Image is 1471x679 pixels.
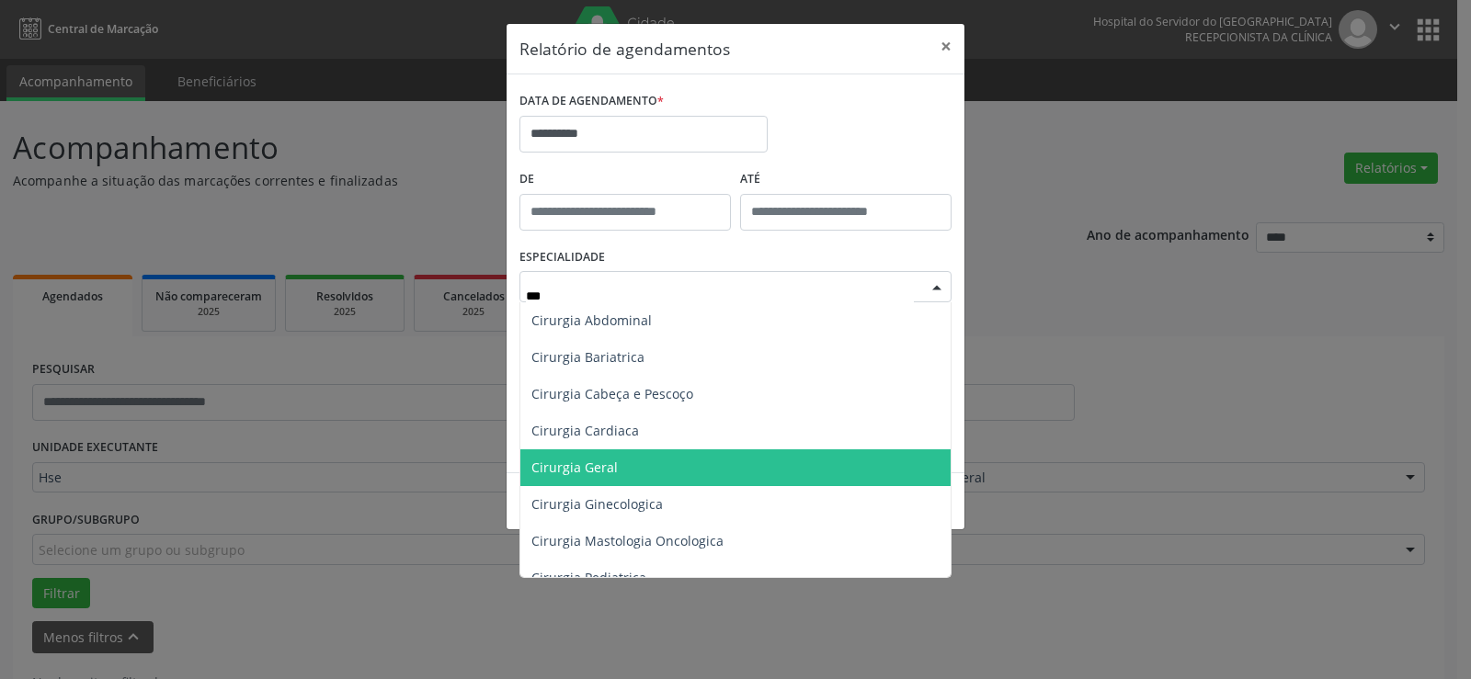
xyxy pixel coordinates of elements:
button: Close [928,24,964,69]
label: DATA DE AGENDAMENTO [519,87,664,116]
label: ATÉ [740,165,952,194]
span: Cirurgia Bariatrica [531,348,644,366]
span: Cirurgia Mastologia Oncologica [531,532,724,549]
h5: Relatório de agendamentos [519,37,730,61]
label: De [519,165,731,194]
span: Cirurgia Cardiaca [531,422,639,439]
span: Cirurgia Cabeça e Pescoço [531,385,693,402]
span: Cirurgia Pediatrica [531,569,646,586]
span: Cirurgia Ginecologica [531,495,663,513]
span: Cirurgia Geral [531,458,618,476]
label: ESPECIALIDADE [519,243,605,272]
span: Cirurgia Abdominal [531,311,652,329]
